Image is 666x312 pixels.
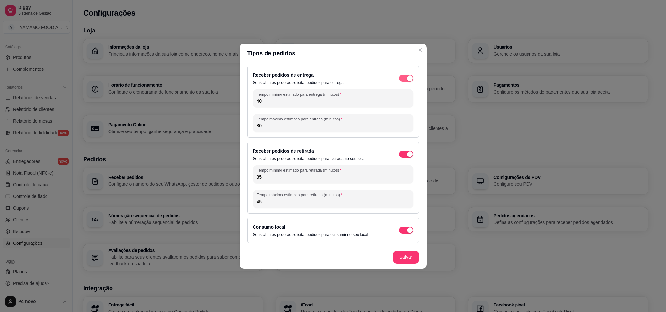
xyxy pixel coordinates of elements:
[257,122,410,129] input: Tempo máximo estimado para entrega (minutos)
[257,174,410,180] input: Tempo mínimo estimado para retirada (minutos)
[257,198,410,205] input: Tempo máximo estimado para retirada (minutos)
[240,44,427,63] header: Tipos de pedidos
[257,168,343,173] label: Tempo mínimo estimado para retirada (minutos)
[253,72,314,78] label: Receber pedidos de entrega
[257,116,344,122] label: Tempo máximo estimado para entrega (minutos)
[257,92,343,97] label: Tempo mínimo estimado para entrega (minutos)
[393,251,419,264] button: Salvar
[257,98,410,104] input: Tempo mínimo estimado para entrega (minutos)
[253,224,285,230] label: Consumo local
[415,45,425,55] button: Close
[253,232,368,237] p: Seus clientes poderão solicitar pedidos para consumir no seu local
[253,156,366,161] p: Seus clientes poderão solicitar pedidos para retirada no seu local
[253,148,314,154] label: Receber pedidos de retirada
[257,192,344,198] label: Tempo máximo estimado para retirada (minutos)
[253,80,344,85] p: Seus clientes poderão solicitar pedidos para entrega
